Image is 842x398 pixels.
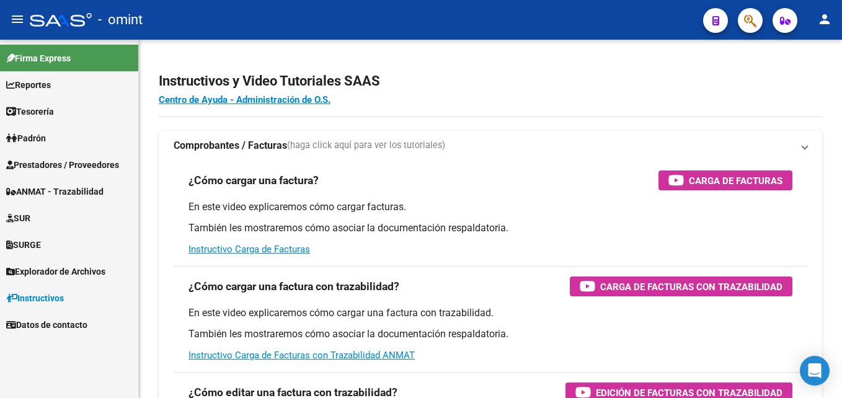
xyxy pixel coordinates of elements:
[6,105,54,118] span: Tesorería
[600,279,782,294] span: Carga de Facturas con Trazabilidad
[188,244,310,255] a: Instructivo Carga de Facturas
[159,131,822,161] mat-expansion-panel-header: Comprobantes / Facturas(haga click aquí para ver los tutoriales)
[6,78,51,92] span: Reportes
[689,173,782,188] span: Carga de Facturas
[570,276,792,296] button: Carga de Facturas con Trazabilidad
[800,356,830,386] div: Open Intercom Messenger
[6,265,105,278] span: Explorador de Archivos
[6,158,119,172] span: Prestadores / Proveedores
[817,12,832,27] mat-icon: person
[10,12,25,27] mat-icon: menu
[174,139,287,153] strong: Comprobantes / Facturas
[188,350,415,361] a: Instructivo Carga de Facturas con Trazabilidad ANMAT
[188,221,792,235] p: También les mostraremos cómo asociar la documentación respaldatoria.
[6,291,64,305] span: Instructivos
[6,131,46,145] span: Padrón
[6,51,71,65] span: Firma Express
[188,306,792,320] p: En este video explicaremos cómo cargar una factura con trazabilidad.
[188,172,319,189] h3: ¿Cómo cargar una factura?
[159,69,822,93] h2: Instructivos y Video Tutoriales SAAS
[6,238,41,252] span: SURGE
[188,278,399,295] h3: ¿Cómo cargar una factura con trazabilidad?
[287,139,445,153] span: (haga click aquí para ver los tutoriales)
[6,318,87,332] span: Datos de contacto
[188,200,792,214] p: En este video explicaremos cómo cargar facturas.
[98,6,143,33] span: - omint
[6,211,30,225] span: SUR
[188,327,792,341] p: También les mostraremos cómo asociar la documentación respaldatoria.
[159,94,330,105] a: Centro de Ayuda - Administración de O.S.
[6,185,104,198] span: ANMAT - Trazabilidad
[658,170,792,190] button: Carga de Facturas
